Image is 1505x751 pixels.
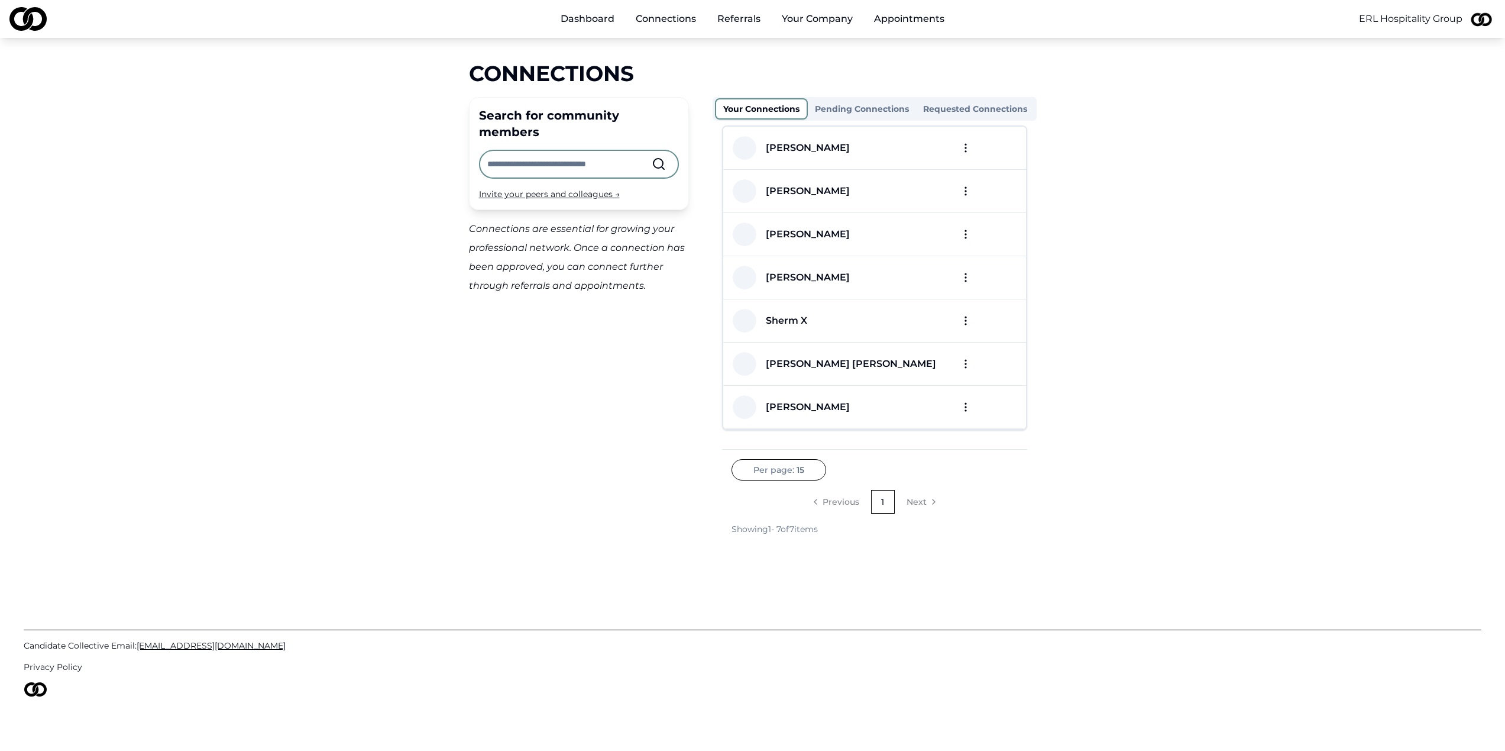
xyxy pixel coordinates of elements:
[9,7,47,31] img: logo
[766,400,850,414] div: [PERSON_NAME]
[24,661,1481,673] a: Privacy Policy
[766,270,850,285] div: [PERSON_NAME]
[469,220,689,295] div: Connections are essential for growing your professional network. Once a connection has been appro...
[732,523,818,535] div: Showing 1 - 7 of 7 items
[766,227,850,241] div: [PERSON_NAME]
[137,640,286,651] span: [EMAIL_ADDRESS][DOMAIN_NAME]
[772,7,862,31] button: Your Company
[732,459,826,481] button: Per page:15
[756,400,850,414] a: [PERSON_NAME]
[551,7,624,31] a: Dashboard
[626,7,705,31] a: Connections
[24,640,1481,652] a: Candidate Collective Email:[EMAIL_ADDRESS][DOMAIN_NAME]
[766,357,936,371] div: [PERSON_NAME] [PERSON_NAME]
[808,99,916,118] button: Pending Connections
[732,490,1018,514] nav: pagination
[1467,5,1496,33] img: 126d1970-4131-4eca-9e04-994076d8ae71-2-profile_picture.jpeg
[756,314,807,328] a: Sherm X
[1359,12,1462,26] button: ERL Hospitality Group
[756,227,850,241] a: [PERSON_NAME]
[865,7,954,31] a: Appointments
[756,141,850,155] a: [PERSON_NAME]
[871,490,895,514] a: 1
[551,7,954,31] nav: Main
[708,7,770,31] a: Referrals
[479,188,679,200] div: Invite your peers and colleagues →
[766,314,807,328] div: Sherm X
[756,184,850,198] a: [PERSON_NAME]
[469,62,1037,85] div: Connections
[479,107,679,140] div: Search for community members
[766,184,850,198] div: [PERSON_NAME]
[24,682,47,697] img: logo
[715,98,808,120] button: Your Connections
[766,141,850,155] div: [PERSON_NAME]
[756,270,850,285] a: [PERSON_NAME]
[756,357,936,371] a: [PERSON_NAME] [PERSON_NAME]
[797,464,804,476] span: 15
[916,99,1034,118] button: Requested Connections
